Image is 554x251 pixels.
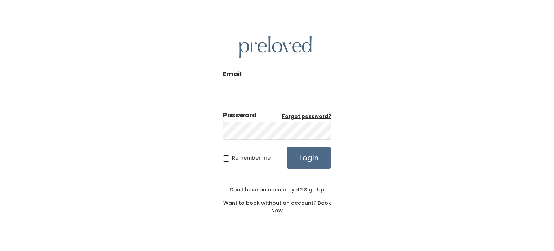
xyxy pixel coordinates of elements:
[304,186,324,193] u: Sign Up
[282,113,331,120] a: Forgot password?
[239,36,312,58] img: preloved logo
[223,194,331,215] div: Want to book without an account?
[223,69,242,79] label: Email
[232,154,271,161] span: Remember me
[303,186,324,193] a: Sign Up
[287,147,331,169] input: Login
[271,199,331,214] a: Book Now
[223,186,331,194] div: Don't have an account yet?
[223,111,257,120] div: Password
